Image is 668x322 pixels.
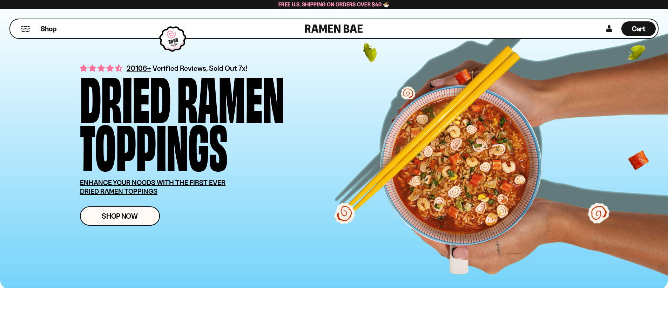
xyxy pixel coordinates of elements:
a: Cart [621,19,656,38]
span: Shop Now [102,212,138,220]
a: Shop Now [80,206,160,226]
span: Shop [41,24,56,34]
div: Dried [80,72,171,120]
div: Toppings [80,120,228,168]
div: Ramen [177,72,284,120]
span: Free U.S. Shipping on Orders over $40 🍜 [278,1,390,8]
button: Mobile Menu Trigger [21,26,30,32]
span: Cart [632,25,646,33]
u: ENHANCE YOUR NOODS WITH THE FIRST EVER DRIED RAMEN TOPPINGS [80,178,226,196]
a: Shop [41,21,56,36]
